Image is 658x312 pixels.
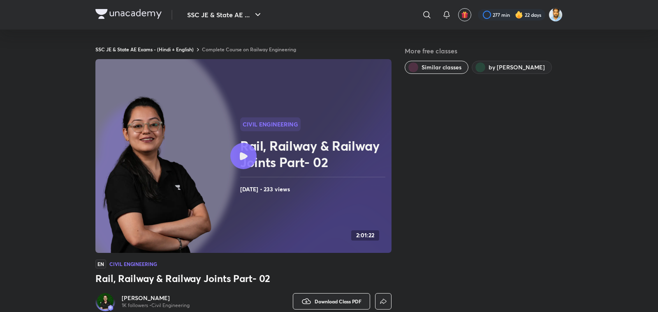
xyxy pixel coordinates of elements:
h2: Rail, Railway & Railway Joints Part- 02 [240,138,388,170]
span: Download Class PDF [315,298,361,305]
img: streak [515,11,523,19]
a: Company Logo [95,9,162,21]
span: Similar classes [422,63,461,71]
img: Avatar [97,293,114,310]
img: Kunal Pradeep [549,8,563,22]
img: badge [108,305,114,311]
button: avatar [458,8,471,21]
button: by Harshna Verma [472,61,552,74]
a: SSC JE & State AE Exams - (Hindi + English) [95,46,194,53]
a: Complete Course on Railway Engineering [202,46,296,53]
h4: 2:01:22 [356,232,374,239]
a: [PERSON_NAME] [122,294,190,302]
a: Avatarbadge [95,291,115,311]
button: SSC JE & State AE ... [182,7,268,23]
button: Download Class PDF [293,293,370,310]
h5: More free classes [405,46,563,56]
img: avatar [461,11,468,18]
span: EN [95,259,106,268]
img: Company Logo [95,9,162,19]
h4: Civil Engineering [109,262,157,266]
h4: [DATE] • 233 views [240,184,388,195]
p: 1K followers • Civil Engineering [122,302,190,309]
button: Similar classes [405,61,468,74]
span: by Harshna Verma [489,63,545,71]
h3: Rail, Railway & Railway Joints Part- 02 [95,272,392,285]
